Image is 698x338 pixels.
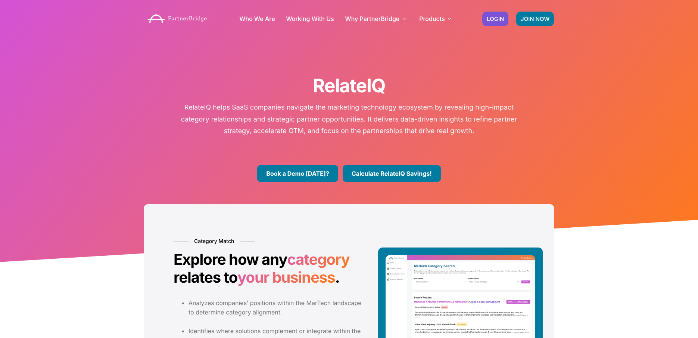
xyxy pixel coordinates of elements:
a: LOGIN [482,12,508,26]
span: category [287,251,349,268]
a: Products [419,16,453,22]
h1: RelateIQ [144,75,554,97]
span: LOGIN [487,16,504,22]
a: Why PartnerBridge [345,16,408,22]
p: RelateIQ helps SaaS companies navigate the marketing technology ecosystem by revealing high-impac... [175,102,523,137]
li: Analyzes companies’ positions within the MarTech landscape to determine category alignment. [188,298,367,317]
a: Who We Are [239,16,275,22]
a: JOIN NOW [516,12,554,26]
a: Book a Demo [DATE]? [257,165,338,182]
a: Calculate RelateIQ Savings! [343,165,441,182]
span: JOIN NOW [521,16,549,22]
a: Working With Us [286,16,334,22]
span: your business [237,268,335,286]
h2: Explore how any relates to . [174,251,367,286]
h6: Category Match [174,238,255,245]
